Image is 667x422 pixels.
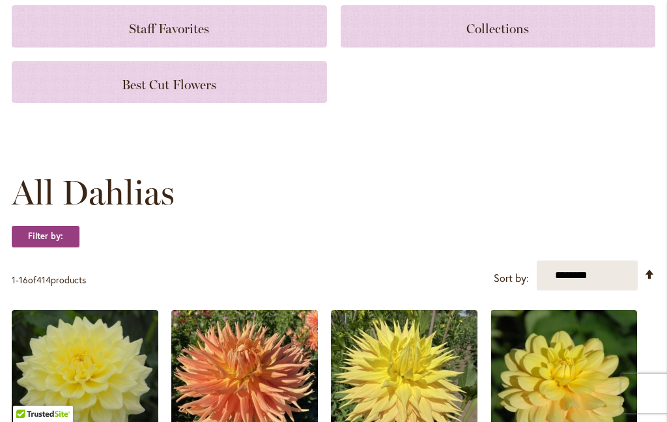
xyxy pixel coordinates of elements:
[19,274,28,286] span: 16
[341,5,656,47] a: Collections
[10,376,46,412] iframe: Launch Accessibility Center
[12,270,86,290] p: - of products
[466,21,529,36] span: Collections
[494,266,529,290] label: Sort by:
[122,77,216,92] span: Best Cut Flowers
[36,274,51,286] span: 414
[12,61,327,103] a: Best Cut Flowers
[12,225,79,247] strong: Filter by:
[12,274,16,286] span: 1
[129,21,209,36] span: Staff Favorites
[12,5,327,47] a: Staff Favorites
[12,173,175,212] span: All Dahlias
